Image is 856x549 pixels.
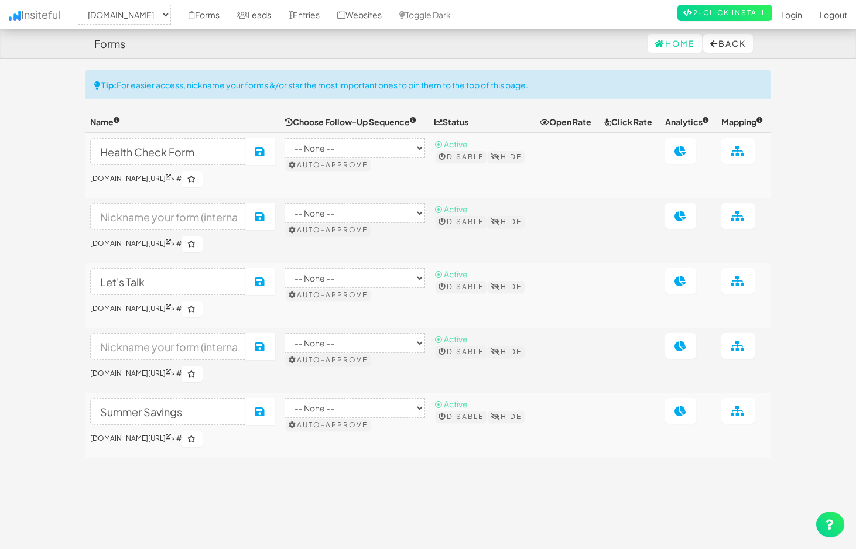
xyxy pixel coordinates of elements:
span: Choose an email sequence to automatically send to any leads that abandon the corresponding form b... [285,116,416,127]
input: Nickname your form (internal use only) [90,333,246,360]
a: Home [648,34,702,53]
h6: > # [90,236,275,252]
a: [DOMAIN_NAME][URL] [90,174,171,183]
button: Disable [436,151,487,163]
h6: > # [90,431,275,447]
button: Hide [488,151,525,163]
span: Click to manually set the data associations for your form fields (ie. names, emails), to help Ins... [721,116,763,127]
button: Disable [436,411,487,423]
span: ⦿ Active [434,399,468,409]
input: Nickname your form (internal use only) [90,398,246,425]
span: ⦿ Active [434,139,468,149]
a: [DOMAIN_NAME][URL] [90,304,171,313]
h6: > # [90,171,275,187]
a: 2-Click Install [677,5,772,21]
input: Nickname your form (internal use only) [90,203,246,230]
h6: > # [90,301,275,317]
button: Disable [436,346,487,358]
span: Click below to view analytics for your form. [665,116,709,127]
div: For easier access, nickname your forms &/or star the most important ones to pin them to the top o... [85,70,771,99]
a: [DOMAIN_NAME][URL] [90,434,171,442]
button: Disable [436,281,487,293]
h4: Forms [94,38,125,50]
h6: > # [90,366,275,382]
button: Hide [488,216,525,228]
span: ⦿ Active [434,334,468,344]
button: Hide [488,346,525,358]
th: Click Rate [600,111,660,133]
button: Auto-approve [286,224,371,236]
span: Give your form a memorable nickname. [90,116,120,127]
img: icon.png [9,11,21,21]
button: Hide [488,411,525,423]
button: Disable [436,216,487,228]
input: Nickname your form (internal use only) [90,268,246,295]
th: Open Rate [535,111,600,133]
button: Back [703,34,753,53]
a: [DOMAIN_NAME][URL] [90,369,171,378]
input: Nickname your form (internal use only) [90,138,246,165]
button: Hide [488,281,525,293]
th: Status [430,111,535,133]
button: Auto-approve [286,419,371,431]
button: Auto-approve [286,159,371,171]
button: Auto-approve [286,354,371,366]
button: Auto-approve [286,289,371,301]
strong: Tip: [101,80,117,90]
span: ⦿ Active [434,204,468,214]
a: [DOMAIN_NAME][URL] [90,239,171,248]
span: ⦿ Active [434,269,468,279]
